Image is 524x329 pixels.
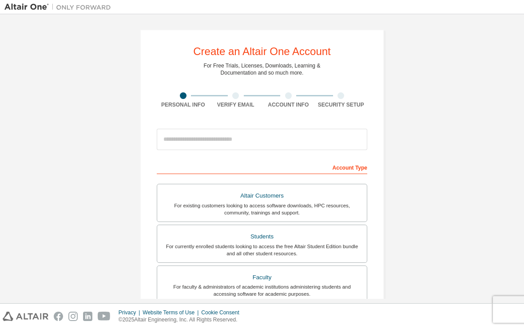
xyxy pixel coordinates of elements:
[163,202,361,216] div: For existing customers looking to access software downloads, HPC resources, community, trainings ...
[157,160,367,174] div: Account Type
[83,312,92,321] img: linkedin.svg
[68,312,78,321] img: instagram.svg
[201,309,244,316] div: Cookie Consent
[163,271,361,284] div: Faculty
[54,312,63,321] img: facebook.svg
[3,312,48,321] img: altair_logo.svg
[163,283,361,297] div: For faculty & administrators of academic institutions administering students and accessing softwa...
[262,101,315,108] div: Account Info
[163,230,361,243] div: Students
[204,62,321,76] div: For Free Trials, Licenses, Downloads, Learning & Documentation and so much more.
[193,46,331,57] div: Create an Altair One Account
[4,3,115,12] img: Altair One
[315,101,368,108] div: Security Setup
[163,243,361,257] div: For currently enrolled students looking to access the free Altair Student Edition bundle and all ...
[98,312,111,321] img: youtube.svg
[210,101,262,108] div: Verify Email
[143,309,201,316] div: Website Terms of Use
[157,101,210,108] div: Personal Info
[119,309,143,316] div: Privacy
[163,190,361,202] div: Altair Customers
[119,316,245,324] p: © 2025 Altair Engineering, Inc. All Rights Reserved.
